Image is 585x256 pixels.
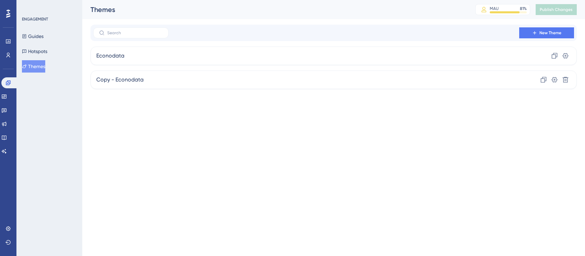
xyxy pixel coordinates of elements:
[90,5,458,14] div: Themes
[490,6,499,11] div: MAU
[520,6,527,11] div: 81 %
[22,60,45,73] button: Themes
[539,30,561,36] span: New Theme
[540,7,573,12] span: Publish Changes
[536,4,577,15] button: Publish Changes
[96,76,144,84] span: Copy - Econodata
[22,45,47,57] button: Hotspots
[22,30,44,42] button: Guides
[107,30,163,35] input: Search
[96,52,124,60] span: Econodata
[519,27,574,38] button: New Theme
[22,16,48,22] div: ENGAGEMENT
